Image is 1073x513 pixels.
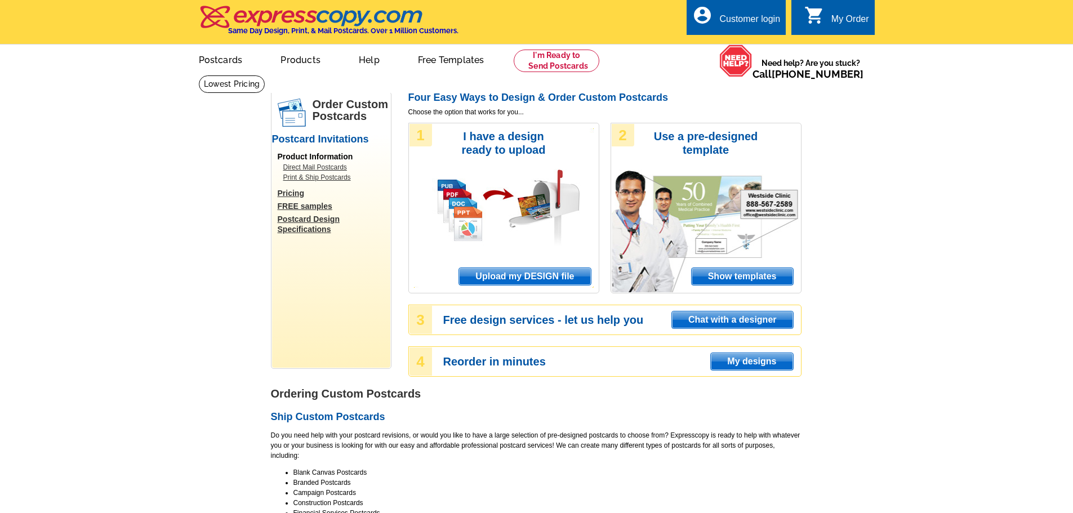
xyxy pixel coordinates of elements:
a: Postcard Design Specifications [278,214,390,234]
li: Construction Postcards [293,498,802,508]
img: help [719,44,753,77]
div: 4 [409,347,432,376]
a: Help [341,46,398,72]
span: Upload my DESIGN file [459,268,590,285]
span: Show templates [692,268,793,285]
span: Need help? Are you stuck? [753,57,869,80]
span: Product Information [278,152,353,161]
a: [PHONE_NUMBER] [772,68,863,80]
a: Same Day Design, Print, & Mail Postcards. Over 1 Million Customers. [199,14,458,35]
a: Show templates [691,267,794,286]
div: Customer login [719,14,780,30]
div: 2 [612,124,634,146]
span: Call [753,68,863,80]
a: Chat with a designer [671,311,793,329]
a: Upload my DESIGN file [458,267,591,286]
h3: Use a pre-designed template [648,130,764,157]
img: postcards.png [278,99,306,127]
h1: Order Custom Postcards [313,99,390,122]
a: FREE samples [278,201,390,211]
h3: Reorder in minutes [443,356,800,367]
a: Direct Mail Postcards [283,162,385,172]
a: My designs [710,353,793,371]
div: 3 [409,306,432,334]
li: Blank Canvas Postcards [293,467,802,478]
a: account_circle Customer login [692,12,780,26]
h3: Free design services - let us help you [443,315,800,325]
a: Free Templates [400,46,502,72]
li: Campaign Postcards [293,488,802,498]
span: My designs [711,353,792,370]
i: account_circle [692,5,713,25]
h2: Four Easy Ways to Design & Order Custom Postcards [408,92,802,104]
a: Postcards [181,46,261,72]
h2: Postcard Invitations [272,133,390,146]
span: Chat with a designer [672,311,792,328]
li: Branded Postcards [293,478,802,488]
div: 1 [409,124,432,146]
h2: Ship Custom Postcards [271,411,802,423]
p: Do you need help with your postcard revisions, or would you like to have a large selection of pre... [271,430,802,461]
div: My Order [831,14,869,30]
a: Products [262,46,339,72]
a: shopping_cart My Order [804,12,869,26]
i: shopping_cart [804,5,825,25]
strong: Ordering Custom Postcards [271,387,421,400]
span: Choose the option that works for you... [408,107,802,117]
a: Print & Ship Postcards [283,172,385,182]
h3: I have a design ready to upload [446,130,562,157]
a: Pricing [278,188,390,198]
h4: Same Day Design, Print, & Mail Postcards. Over 1 Million Customers. [228,26,458,35]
